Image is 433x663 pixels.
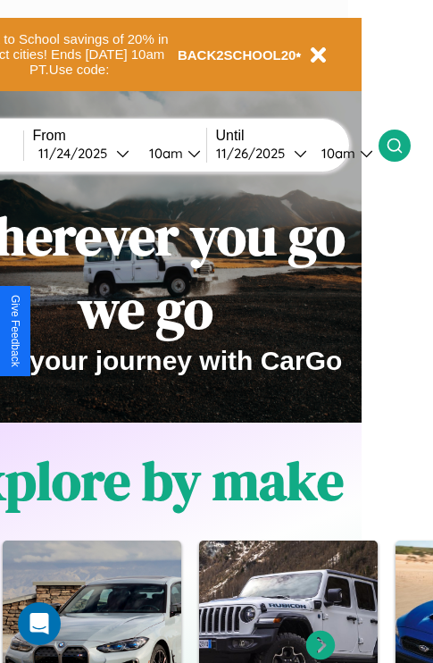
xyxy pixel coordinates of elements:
div: Give Feedback [9,295,21,367]
button: 10am [307,144,379,163]
button: 10am [135,144,206,163]
div: 11 / 26 / 2025 [216,145,294,162]
div: 10am [140,145,187,162]
div: 10am [312,145,360,162]
label: Until [216,128,379,144]
div: 11 / 24 / 2025 [38,145,116,162]
label: From [33,128,206,144]
div: Open Intercom Messenger [18,602,61,645]
b: BACK2SCHOOL20 [178,47,296,63]
button: 11/24/2025 [33,144,135,163]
